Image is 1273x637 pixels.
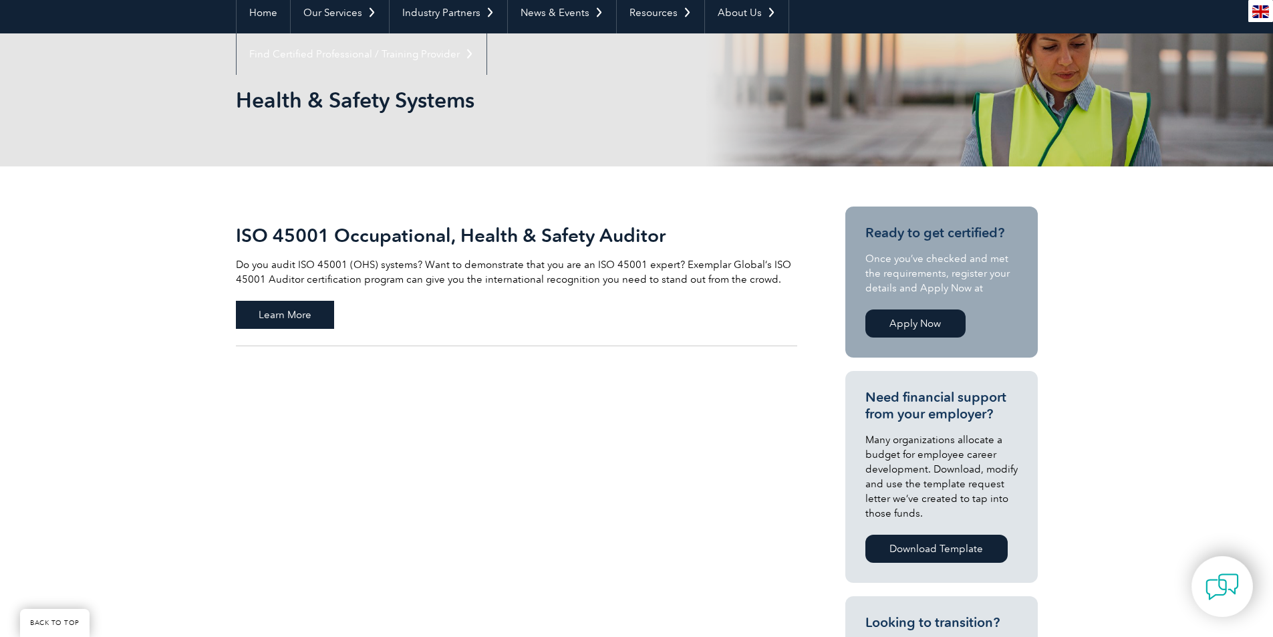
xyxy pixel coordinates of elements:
[236,87,749,113] h1: Health & Safety Systems
[865,535,1008,563] a: Download Template
[865,225,1018,241] h3: Ready to get certified?
[1252,5,1269,18] img: en
[865,251,1018,295] p: Once you’ve checked and met the requirements, register your details and Apply Now at
[236,301,334,329] span: Learn More
[237,33,486,75] a: Find Certified Professional / Training Provider
[236,225,797,246] h2: ISO 45001 Occupational, Health & Safety Auditor
[865,432,1018,521] p: Many organizations allocate a budget for employee career development. Download, modify and use th...
[865,389,1018,422] h3: Need financial support from your employer?
[236,257,797,287] p: Do you audit ISO 45001 (OHS) systems? Want to demonstrate that you are an ISO 45001 expert? Exemp...
[865,614,1018,631] h3: Looking to transition?
[20,609,90,637] a: BACK TO TOP
[865,309,966,338] a: Apply Now
[1206,570,1239,604] img: contact-chat.png
[236,207,797,346] a: ISO 45001 Occupational, Health & Safety Auditor Do you audit ISO 45001 (OHS) systems? Want to dem...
